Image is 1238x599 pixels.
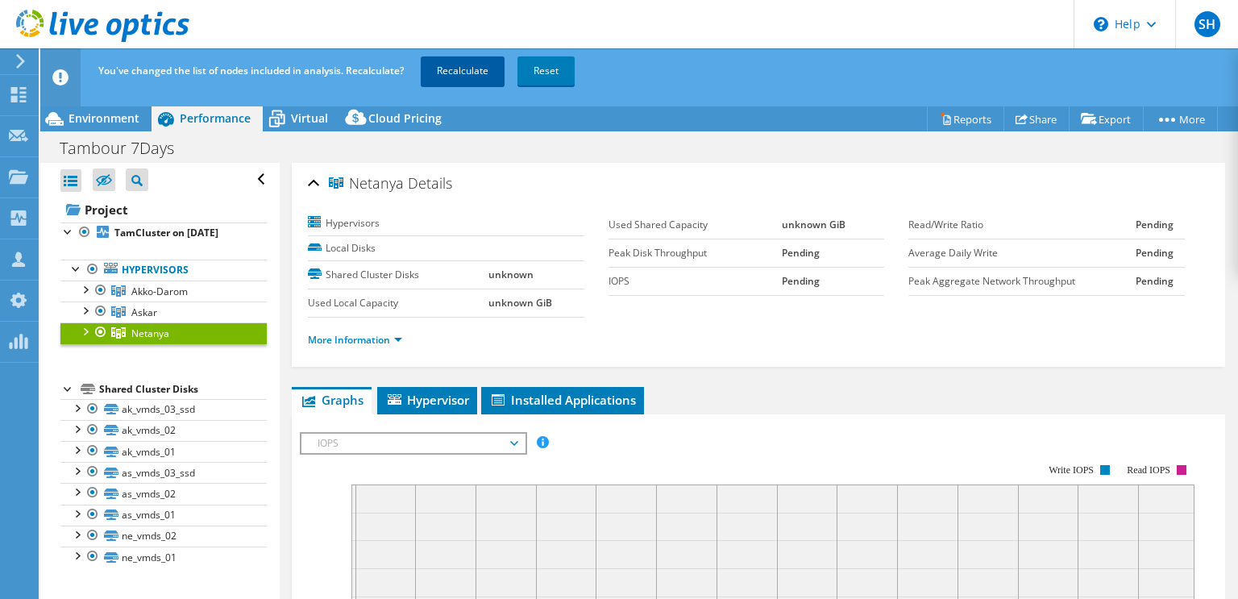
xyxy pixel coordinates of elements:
a: Export [1069,106,1144,131]
label: Hypervisors [308,215,488,231]
span: Akko-Darom [131,285,188,298]
a: TamCluster on [DATE] [60,223,267,243]
a: ak_vmds_03_ssd [60,399,267,420]
label: Average Daily Write [908,245,1136,261]
text: Write IOPS [1049,464,1094,476]
b: unknown [488,268,534,281]
b: unknown GiB [782,218,845,231]
a: Project [60,197,267,223]
a: ne_vmds_01 [60,547,267,568]
text: Read IOPS [1128,464,1171,476]
a: ne_vmds_02 [60,526,267,547]
label: IOPS [609,273,782,289]
svg: \n [1094,17,1108,31]
a: Askar [60,302,267,322]
a: More Information [308,333,402,347]
a: Recalculate [421,56,505,85]
span: SH [1194,11,1220,37]
b: Pending [782,246,820,260]
a: as_vmds_02 [60,483,267,504]
span: Askar [131,306,157,319]
label: Local Disks [308,240,488,256]
h1: Tambour 7Days [52,139,199,157]
span: You've changed the list of nodes included in analysis. Recalculate? [98,64,404,77]
span: Installed Applications [489,392,636,408]
label: Shared Cluster Disks [308,267,488,283]
span: Performance [180,110,251,126]
a: Netanya [60,322,267,343]
span: Environment [69,110,139,126]
a: ak_vmds_02 [60,420,267,441]
a: Reports [927,106,1004,131]
b: Pending [1136,246,1174,260]
span: Details [408,173,452,193]
a: More [1143,106,1218,131]
label: Used Shared Capacity [609,217,782,233]
span: Hypervisor [385,392,469,408]
label: Peak Aggregate Network Throughput [908,273,1136,289]
label: Used Local Capacity [308,295,488,311]
b: unknown GiB [488,296,552,310]
b: Pending [1136,274,1174,288]
b: Pending [782,274,820,288]
b: TamCluster on [DATE] [114,226,218,239]
span: Cloud Pricing [368,110,442,126]
label: Peak Disk Throughput [609,245,782,261]
a: as_vmds_01 [60,505,267,526]
span: Netanya [131,327,169,340]
div: Shared Cluster Disks [99,380,267,399]
b: Pending [1136,218,1174,231]
a: Hypervisors [60,260,267,281]
a: Share [1003,106,1070,131]
a: as_vmds_03_ssd [60,462,267,483]
a: Reset [517,56,575,85]
span: Netanya [329,176,404,192]
span: Graphs [300,392,364,408]
span: IOPS [309,434,517,453]
label: Read/Write Ratio [908,217,1136,233]
a: ak_vmds_01 [60,441,267,462]
a: Akko-Darom [60,281,267,302]
span: Virtual [291,110,328,126]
